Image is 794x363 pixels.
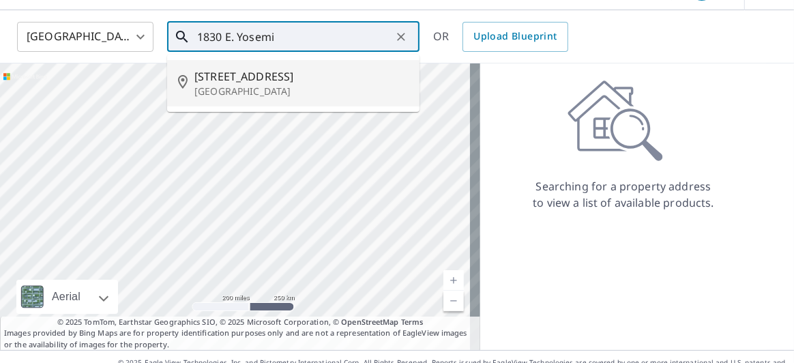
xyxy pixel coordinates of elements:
[392,27,411,46] button: Clear
[16,280,118,314] div: Aerial
[401,317,424,327] a: Terms
[433,22,568,52] div: OR
[341,317,398,327] a: OpenStreetMap
[57,317,424,328] span: © 2025 TomTom, Earthstar Geographics SIO, © 2025 Microsoft Corporation, ©
[197,18,392,56] input: Search by address or latitude-longitude
[473,28,557,45] span: Upload Blueprint
[48,280,85,314] div: Aerial
[17,18,153,56] div: [GEOGRAPHIC_DATA]
[443,291,464,311] a: Current Level 5, Zoom Out
[462,22,568,52] a: Upload Blueprint
[194,85,409,98] p: [GEOGRAPHIC_DATA]
[443,270,464,291] a: Current Level 5, Zoom In
[532,178,715,211] p: Searching for a property address to view a list of available products.
[194,68,409,85] span: [STREET_ADDRESS]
